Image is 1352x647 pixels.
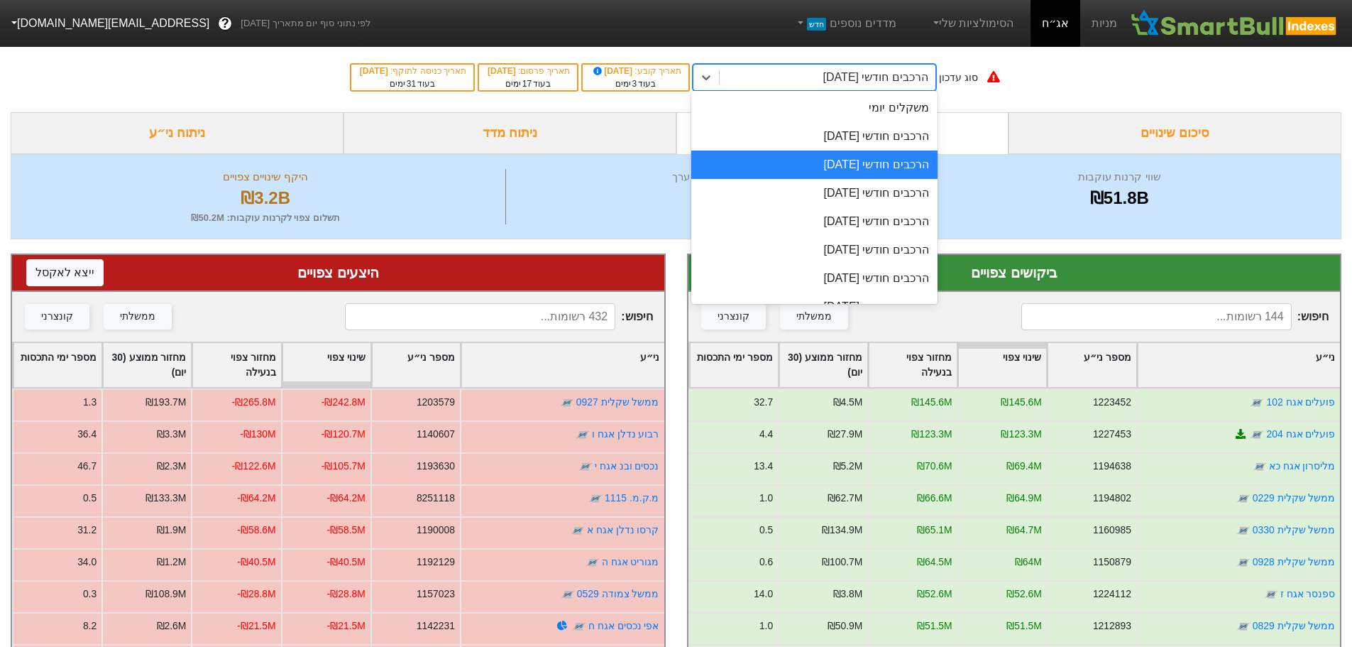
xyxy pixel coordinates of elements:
[29,169,502,185] div: היקף שינויים צפויים
[345,303,652,330] span: חיפוש :
[1092,491,1131,506] div: 1194802
[691,264,938,293] div: הרכבים חודשי [DATE]
[676,112,1009,154] div: ביקושים והיצעים צפויים
[916,185,1323,211] div: ₪51.8B
[718,309,749,325] div: קונצרני
[780,304,848,330] button: ממשלתי
[779,343,867,387] div: Toggle SortBy
[321,427,366,442] div: -₪120.7M
[372,343,460,387] div: Toggle SortBy
[1092,459,1131,474] div: 1194638
[561,587,575,602] img: tase link
[939,70,978,85] div: סוג עדכון
[1092,427,1131,442] div: 1227453
[232,459,276,474] div: -₪122.6M
[592,428,659,440] a: רבוע נדלן אגח ו
[691,122,938,151] div: הרכבים חודשי [DATE]
[1252,460,1266,474] img: tase link
[916,169,1323,185] div: שווי קרנות עוקבות
[83,619,97,634] div: 8.2
[691,94,938,122] div: משקלים יומי
[1250,428,1264,442] img: tase link
[157,523,187,538] div: ₪1.9M
[916,459,952,474] div: ₪70.6M
[754,587,773,602] div: 14.0
[827,427,862,442] div: ₪27.9M
[911,395,952,410] div: ₪145.6M
[83,491,97,506] div: 0.5
[591,66,635,76] span: [DATE]
[1252,492,1335,504] a: ממשל שקלית 0229
[789,9,902,38] a: מדדים נוספיםחדש
[822,523,862,538] div: ₪134.9M
[11,112,344,154] div: ניתוח ני״ע
[916,491,952,506] div: ₪66.6M
[925,9,1020,38] a: הסימולציות שלי
[237,491,275,506] div: -₪64.2M
[1001,427,1041,442] div: ₪123.3M
[1006,619,1042,634] div: ₪51.5M
[29,185,502,211] div: ₪3.2B
[754,395,773,410] div: 32.7
[1048,343,1136,387] div: Toggle SortBy
[417,491,455,506] div: 8251118
[237,587,275,602] div: -₪28.8M
[832,587,862,602] div: ₪3.8M
[145,395,186,410] div: ₪193.7M
[1001,395,1041,410] div: ₪145.6M
[344,112,676,154] div: ניתוח מדד
[759,619,772,634] div: 1.0
[590,77,681,90] div: בעוד ימים
[759,491,772,506] div: 1.0
[1092,395,1131,410] div: 1223452
[120,309,155,325] div: ממשלתי
[26,259,104,286] button: ייצא לאקסל
[417,523,455,538] div: 1190008
[1250,396,1264,410] img: tase link
[486,65,570,77] div: תאריך פרסום :
[1006,523,1042,538] div: ₪64.7M
[41,309,73,325] div: קונצרני
[1266,396,1335,408] a: פועלים אגח 102
[1092,587,1131,602] div: 1224112
[104,304,172,330] button: ממשלתי
[327,587,366,602] div: -₪28.8M
[321,459,366,474] div: -₪105.7M
[240,427,275,442] div: -₪130M
[807,18,826,31] span: חדש
[103,343,191,387] div: Toggle SortBy
[1021,303,1329,330] span: חיפוש :
[13,343,101,387] div: Toggle SortBy
[237,523,275,538] div: -₪58.6M
[572,619,586,634] img: tase link
[691,293,938,321] div: הרכבים חודשי [DATE]
[869,343,957,387] div: Toggle SortBy
[578,460,593,474] img: tase link
[605,492,659,504] a: מ.ק.מ. 1115
[759,555,772,570] div: 0.6
[1236,523,1250,538] img: tase link
[832,459,862,474] div: ₪5.2M
[358,77,466,90] div: בעוד ימים
[916,523,952,538] div: ₪65.1M
[958,343,1046,387] div: Toggle SortBy
[1263,587,1277,602] img: tase link
[691,151,938,179] div: הרכבים חודשי [DATE]
[759,523,772,538] div: 0.5
[358,65,466,77] div: תאריך כניסה לתוקף :
[77,523,97,538] div: 31.2
[576,396,659,408] a: ממשל שקלית 0927
[571,523,585,538] img: tase link
[77,459,97,474] div: 46.7
[1014,555,1041,570] div: ₪64M
[1252,556,1335,567] a: ממשל שקלית 0928
[1006,587,1042,602] div: ₪52.6M
[407,79,416,89] span: 31
[586,555,600,570] img: tase link
[916,619,952,634] div: ₪51.5M
[916,555,952,570] div: ₪64.5M
[822,555,862,570] div: ₪100.7M
[25,304,89,330] button: קונצרני
[345,303,615,330] input: 432 רשומות...
[823,69,928,86] div: הרכבים חודשי [DATE]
